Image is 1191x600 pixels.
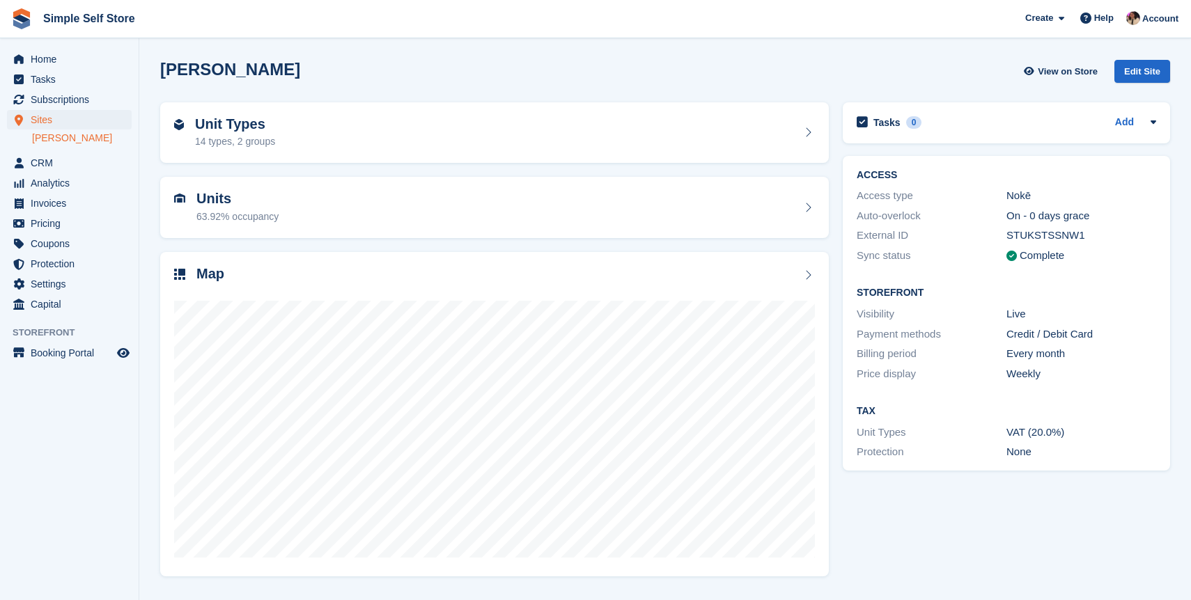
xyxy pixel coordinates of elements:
[1006,208,1156,224] div: On - 0 days grace
[31,194,114,213] span: Invoices
[1038,65,1098,79] span: View on Store
[1114,60,1170,88] a: Edit Site
[11,8,32,29] img: stora-icon-8386f47178a22dfd0bd8f6a31ec36ba5ce8667c1dd55bd0f319d3a0aa187defe.svg
[160,177,829,238] a: Units 63.92% occupancy
[7,194,132,213] a: menu
[1115,115,1134,131] a: Add
[31,49,114,69] span: Home
[857,287,1156,299] h2: Storefront
[195,134,275,149] div: 14 types, 2 groups
[1114,60,1170,83] div: Edit Site
[857,228,1006,244] div: External ID
[195,116,275,132] h2: Unit Types
[31,214,114,233] span: Pricing
[7,90,132,109] a: menu
[31,153,114,173] span: CRM
[174,194,185,203] img: unit-icn-7be61d7bf1b0ce9d3e12c5938cc71ed9869f7b940bace4675aadf7bd6d80202e.svg
[1006,425,1156,441] div: VAT (20.0%)
[1094,11,1114,25] span: Help
[196,191,279,207] h2: Units
[873,116,901,129] h2: Tasks
[857,406,1156,417] h2: Tax
[1025,11,1053,25] span: Create
[857,306,1006,322] div: Visibility
[32,132,132,145] a: [PERSON_NAME]
[31,254,114,274] span: Protection
[196,210,279,224] div: 63.92% occupancy
[1020,248,1064,264] div: Complete
[1006,366,1156,382] div: Weekly
[7,294,132,314] a: menu
[7,254,132,274] a: menu
[1006,228,1156,244] div: STUKSTSSNW1
[857,170,1156,181] h2: ACCESS
[857,188,1006,204] div: Access type
[160,60,300,79] h2: [PERSON_NAME]
[1126,11,1140,25] img: Scott McCutcheon
[31,294,114,314] span: Capital
[1006,326,1156,342] div: Credit / Debit Card
[1006,188,1156,204] div: Nokē
[7,70,132,89] a: menu
[174,269,185,280] img: map-icn-33ee37083ee616e46c38cad1a60f524a97daa1e2b2c8c0bc3eb3415660979fc1.svg
[857,366,1006,382] div: Price display
[7,214,132,233] a: menu
[31,110,114,129] span: Sites
[31,274,114,294] span: Settings
[1006,306,1156,322] div: Live
[31,343,114,363] span: Booking Portal
[7,49,132,69] a: menu
[160,102,829,164] a: Unit Types 14 types, 2 groups
[7,110,132,129] a: menu
[31,234,114,253] span: Coupons
[38,7,141,30] a: Simple Self Store
[160,252,829,577] a: Map
[31,90,114,109] span: Subscriptions
[7,173,132,193] a: menu
[196,266,224,282] h2: Map
[31,70,114,89] span: Tasks
[31,173,114,193] span: Analytics
[13,326,139,340] span: Storefront
[1022,60,1103,83] a: View on Store
[7,274,132,294] a: menu
[174,119,184,130] img: unit-type-icn-2b2737a686de81e16bb02015468b77c625bbabd49415b5ef34ead5e3b44a266d.svg
[906,116,922,129] div: 0
[1006,346,1156,362] div: Every month
[1142,12,1178,26] span: Account
[7,234,132,253] a: menu
[115,345,132,361] a: Preview store
[857,444,1006,460] div: Protection
[7,153,132,173] a: menu
[857,425,1006,441] div: Unit Types
[857,208,1006,224] div: Auto-overlock
[857,248,1006,264] div: Sync status
[1006,444,1156,460] div: None
[7,343,132,363] a: menu
[857,326,1006,342] div: Payment methods
[857,346,1006,362] div: Billing period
